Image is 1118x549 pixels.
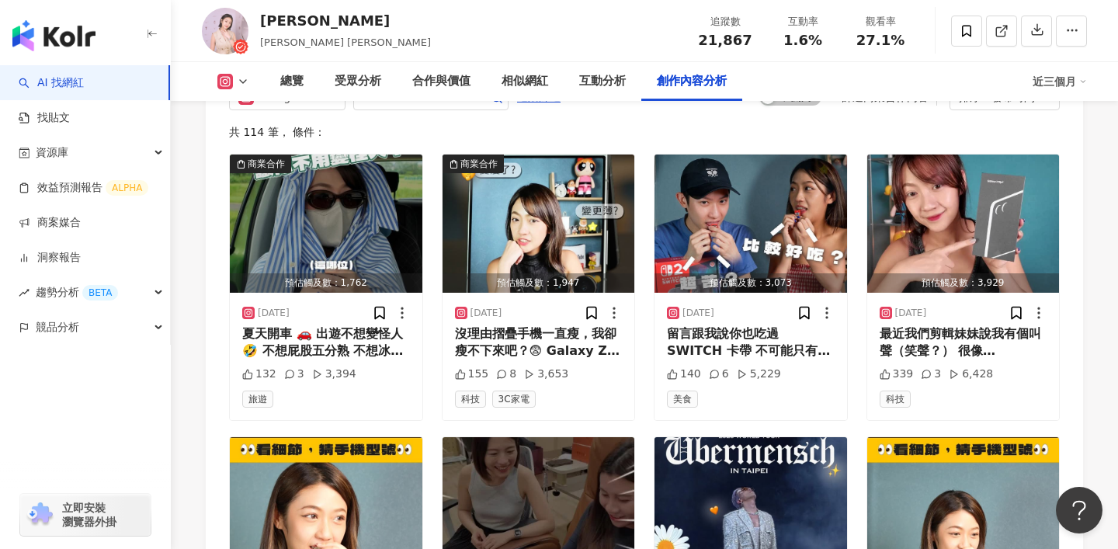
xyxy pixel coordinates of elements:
[496,367,516,382] div: 8
[654,155,847,293] button: 預估觸及數：3,073
[19,110,70,126] a: 找貼文
[36,310,79,345] span: 競品分析
[654,273,847,293] div: 預估觸及數：3,073
[443,155,635,293] button: 商業合作預估觸及數：1,947
[654,155,847,293] img: post-image
[737,367,781,382] div: 5,229
[502,72,548,91] div: 相似網紅
[524,367,568,382] div: 3,653
[62,501,116,529] span: 立即安裝 瀏覽器外掛
[12,20,95,51] img: logo
[773,14,832,30] div: 互動率
[667,391,698,408] span: 美食
[82,285,118,301] div: BETA
[443,155,635,293] img: post-image
[230,155,422,293] button: 商業合作預估觸及數：1,762
[1056,487,1102,533] iframe: Help Scout Beacon - Open
[867,155,1060,293] button: 預估觸及數：3,929
[230,155,422,293] img: post-image
[579,72,626,91] div: 互動分析
[698,32,752,48] span: 21,867
[260,36,431,48] span: [PERSON_NAME] [PERSON_NAME]
[312,367,356,382] div: 3,394
[657,72,727,91] div: 創作內容分析
[229,126,1060,138] div: 共 114 筆 ， 條件：
[1033,69,1087,94] div: 近三個月
[682,307,714,320] div: [DATE]
[856,33,904,48] span: 27.1%
[19,75,84,91] a: searchAI 找網紅
[335,72,381,91] div: 受眾分析
[19,287,30,298] span: rise
[470,307,502,320] div: [DATE]
[667,367,701,382] div: 140
[455,367,489,382] div: 155
[242,367,276,382] div: 132
[895,307,927,320] div: [DATE]
[202,8,248,54] img: KOL Avatar
[412,72,470,91] div: 合作與價值
[455,325,623,360] div: 沒理由摺疊手機一直瘦，我卻瘦不下來吧？😨 Galaxy Z Flip7 在加大封面螢幕、提升峰值亮度 電量也加大前提下 重量只微幅增加 1g 甚至還變更薄?? 是吃了什麼仙丹我也要！ 如果你也想...
[443,273,635,293] div: 預估觸及數：1,947
[516,84,561,109] button: 進階篩選
[260,11,431,30] div: [PERSON_NAME]
[19,250,81,266] a: 洞察報告
[36,275,118,310] span: 趨勢分析
[20,494,151,536] a: chrome extension立即安裝 瀏覽器外掛
[492,391,536,408] span: 3C家電
[949,367,993,382] div: 6,428
[284,367,304,382] div: 3
[455,391,486,408] span: 科技
[783,33,822,48] span: 1.6%
[696,14,755,30] div: 追蹤數
[36,135,68,170] span: 資源庫
[19,215,81,231] a: 商案媒合
[709,367,729,382] div: 6
[851,14,910,30] div: 觀看率
[258,307,290,320] div: [DATE]
[880,367,914,382] div: 339
[248,156,285,172] div: 商業合作
[19,180,148,196] a: 效益預測報告ALPHA
[921,367,941,382] div: 3
[867,155,1060,293] img: post-image
[667,325,835,360] div: 留言跟我說你也吃過 SWITCH 卡帶 不可能只有我吃過吧... 😀 #[PERSON_NAME]開吃店 SWITCH 2 即將入手一個月 目前愛不釋手 幾乎天天在玩（有空的話）
[880,391,911,408] span: 科技
[242,325,410,360] div: 夏天開車 🚗 出遊不想變怪人 🤣 不想屁股五分熟 不想冰沙變熱飲 教你四招！怎麼選對隔熱紙 就能有感改善 😎！ 推薦[PERSON_NAME]隔熱紙闇天使 T4 紅外線、紫外線阻隔率都有優秀的 ...
[242,391,273,408] span: 旅遊
[880,325,1047,360] div: 最近我們剪輯妹妹說我有個叫聲（笑聲？） 很像[PERSON_NAME]奇亂叫的聲音 （真的有這個聲音別懷疑） ...... 於是拍一個無聲開箱的版本好了 😀 看起來有氣質多了 ☺️☺️☺️ 我的...
[460,156,498,172] div: 商業合作
[230,273,422,293] div: 預估觸及數：1,762
[867,273,1060,293] div: 預估觸及數：3,929
[25,502,55,527] img: chrome extension
[280,72,304,91] div: 總覽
